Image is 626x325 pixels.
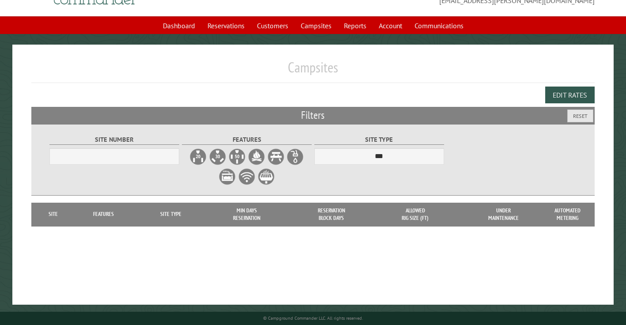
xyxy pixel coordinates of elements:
label: Site Type [314,135,444,145]
label: Firepit [248,148,265,166]
label: Grill [257,168,275,185]
a: Reports [339,17,372,34]
label: Site Number [49,135,179,145]
button: Edit Rates [545,87,595,103]
th: Allowed Rig Size (ft) [373,203,457,226]
h1: Campsites [31,59,595,83]
a: Reservations [202,17,250,34]
a: Communications [409,17,469,34]
label: 20A Electrical Hookup [189,148,207,166]
th: Reservation Block Days [289,203,374,226]
th: Features [71,203,137,226]
label: 30A Electrical Hookup [209,148,226,166]
h2: Filters [31,107,595,124]
th: Automated metering [550,203,585,226]
label: 50A Electrical Hookup [228,148,246,166]
th: Site Type [137,203,204,226]
label: WiFi Service [238,168,256,185]
a: Campsites [295,17,337,34]
a: Dashboard [158,17,200,34]
button: Reset [567,110,593,122]
th: Under Maintenance [457,203,550,226]
label: Water Hookup [287,148,304,166]
a: Customers [252,17,294,34]
label: Features [182,135,312,145]
th: Min Days Reservation [204,203,289,226]
label: Picnic Table [267,148,285,166]
a: Account [373,17,407,34]
th: Site [36,203,71,226]
small: © Campground Commander LLC. All rights reserved. [263,315,363,321]
label: Sewer Hookup [219,168,236,185]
